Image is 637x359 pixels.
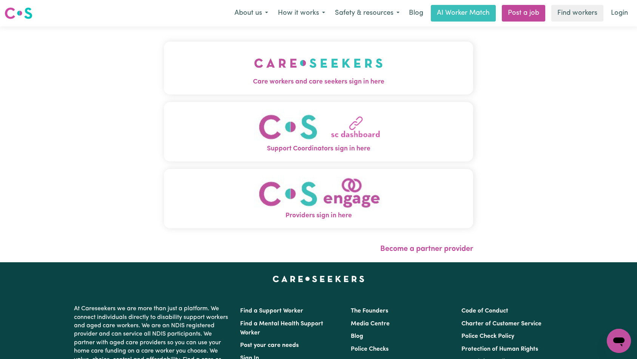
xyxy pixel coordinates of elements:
[273,276,364,282] a: Careseekers home page
[164,102,474,161] button: Support Coordinators sign in here
[351,308,388,314] a: The Founders
[5,5,32,22] a: Careseekers logo
[351,333,363,339] a: Blog
[240,342,299,348] a: Post your care needs
[461,308,508,314] a: Code of Conduct
[502,5,545,22] a: Post a job
[240,308,303,314] a: Find a Support Worker
[607,329,631,353] iframe: Button to launch messaging window
[404,5,428,22] a: Blog
[164,42,474,94] button: Care workers and care seekers sign in here
[551,5,603,22] a: Find workers
[240,321,323,336] a: Find a Mental Health Support Worker
[351,346,389,352] a: Police Checks
[164,211,474,221] span: Providers sign in here
[380,245,473,253] a: Become a partner provider
[461,333,514,339] a: Police Check Policy
[461,321,541,327] a: Charter of Customer Service
[606,5,632,22] a: Login
[164,144,474,154] span: Support Coordinators sign in here
[330,5,404,21] button: Safety & resources
[431,5,496,22] a: AI Worker Match
[351,321,390,327] a: Media Centre
[5,6,32,20] img: Careseekers logo
[164,169,474,228] button: Providers sign in here
[164,77,474,87] span: Care workers and care seekers sign in here
[273,5,330,21] button: How it works
[461,346,538,352] a: Protection of Human Rights
[230,5,273,21] button: About us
